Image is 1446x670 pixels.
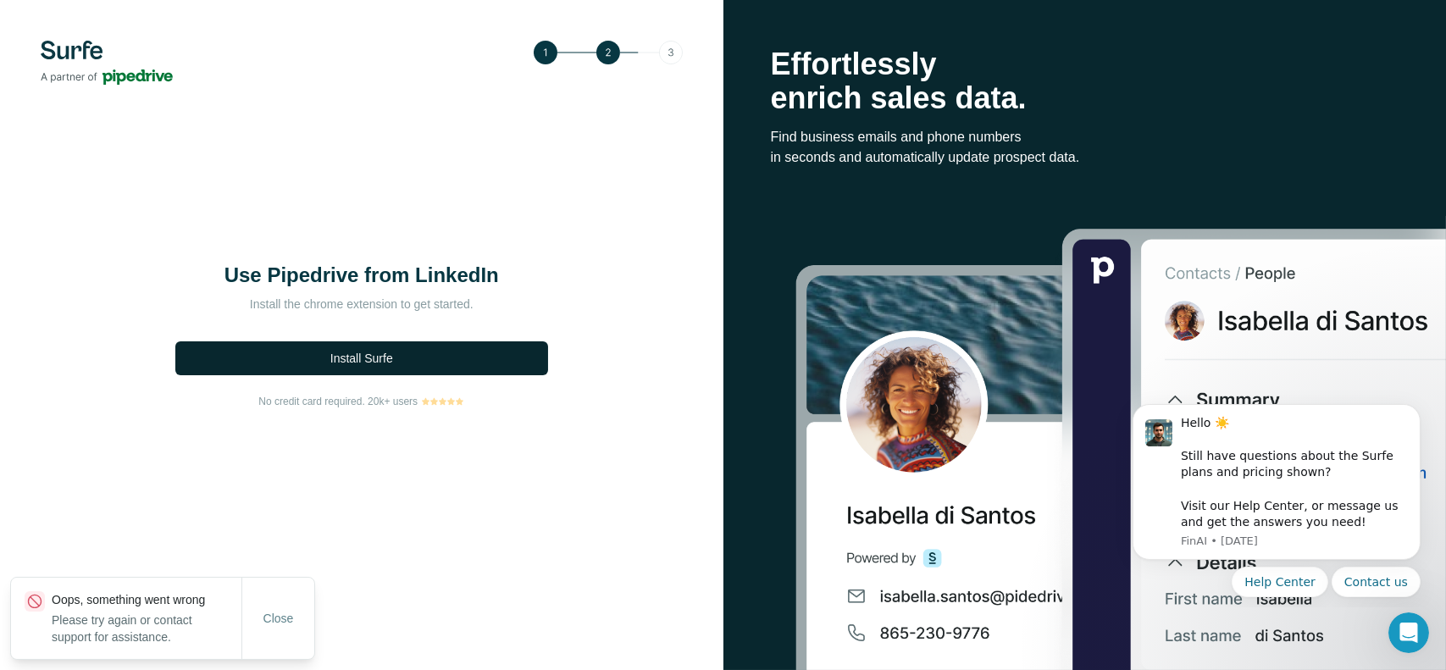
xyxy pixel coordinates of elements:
img: Surfe's logo [41,41,173,85]
img: Surfe Stock Photo - Selling good vibes [795,226,1446,670]
span: Close [263,610,294,627]
p: Install the chrome extension to get started. [192,296,531,313]
span: No credit card required. 20k+ users [258,394,418,409]
p: Oops, something went wrong [52,591,241,608]
button: Install Surfe [175,341,548,375]
span: Install Surfe [330,350,393,367]
p: in seconds and automatically update prospect data. [771,147,1399,168]
button: Close [252,603,306,634]
p: Find business emails and phone numbers [771,127,1399,147]
p: Effortlessly [771,47,1399,81]
iframe: Intercom live chat [1388,612,1429,653]
iframe: Intercom notifications message [1107,389,1446,607]
h1: Use Pipedrive from LinkedIn [192,262,531,289]
p: Please try again or contact support for assistance. [52,612,241,645]
p: enrich sales data. [771,81,1399,115]
img: Step 2 [534,41,683,64]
